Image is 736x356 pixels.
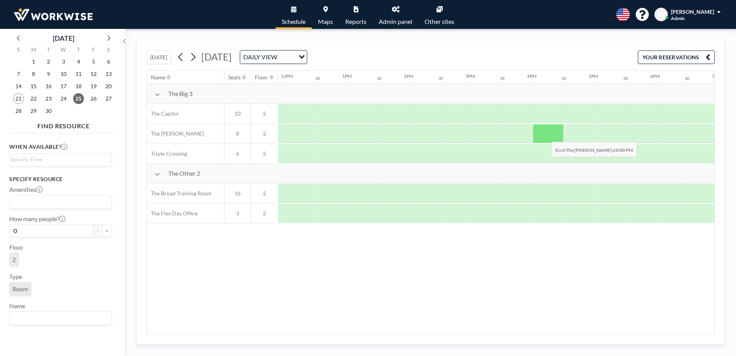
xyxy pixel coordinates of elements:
div: Seats [228,74,241,81]
span: 2 [251,150,278,157]
span: 16 [224,190,251,197]
span: Friday, September 26, 2025 [88,93,99,104]
span: Monday, September 15, 2025 [28,81,39,92]
span: Triple Crossing [147,150,187,157]
span: [PERSON_NAME] [671,8,714,15]
span: DAILY VIEW [242,52,279,62]
div: M [26,45,41,55]
div: 5PM [589,73,598,79]
label: Type [9,273,22,280]
div: 1PM [342,73,352,79]
button: YOUR RESERVATIONS [638,50,715,64]
label: Floor [9,243,23,251]
span: [DATE] [201,51,232,62]
span: Monday, September 8, 2025 [28,69,39,79]
div: 12PM [281,73,293,79]
h3: Specify resource [9,176,112,183]
span: Schedule [282,18,306,25]
span: BO [657,11,665,18]
span: Tuesday, September 2, 2025 [43,56,54,67]
h4: FIND RESOURCE [9,119,118,130]
span: 2 [251,210,278,217]
span: Saturday, September 13, 2025 [103,69,114,79]
div: 30 [438,76,443,81]
span: Maps [318,18,333,25]
div: Search for option [10,154,111,165]
span: Tuesday, September 16, 2025 [43,81,54,92]
div: F [86,45,101,55]
span: Wednesday, September 24, 2025 [58,93,69,104]
div: 6PM [650,73,660,79]
img: organization-logo [12,7,94,22]
button: + [102,224,112,237]
span: The Big 3 [168,90,192,97]
label: Name [9,302,25,310]
span: Saturday, September 20, 2025 [103,81,114,92]
span: 10 [224,110,251,117]
span: 6 [224,150,251,157]
input: Search for option [10,197,107,207]
div: Search for option [10,312,111,325]
span: 2 [251,130,278,137]
div: 4PM [527,73,537,79]
div: Search for option [10,195,111,208]
div: T [71,45,86,55]
div: 7PM [712,73,721,79]
span: Monday, September 1, 2025 [28,56,39,67]
span: Monday, September 22, 2025 [28,93,39,104]
span: 2 [251,110,278,117]
div: Search for option [240,50,307,64]
div: 2PM [404,73,413,79]
span: Other sites [425,18,454,25]
input: Search for option [279,52,294,62]
span: Tuesday, September 9, 2025 [43,69,54,79]
div: T [41,45,56,55]
div: [DATE] [53,33,74,44]
span: Sunday, September 7, 2025 [13,69,24,79]
span: Sunday, September 21, 2025 [13,93,24,104]
div: S [101,45,116,55]
span: Friday, September 5, 2025 [88,56,99,67]
span: Sunday, September 14, 2025 [13,81,24,92]
label: Amenities [9,186,42,193]
div: 30 [315,76,320,81]
span: Wednesday, September 3, 2025 [58,56,69,67]
button: - [93,224,102,237]
div: 3PM [465,73,475,79]
span: The Flex Day Office [147,210,197,217]
input: Search for option [10,313,107,323]
b: The [PERSON_NAME] [566,147,612,153]
input: Search for option [10,155,107,164]
span: Friday, September 12, 2025 [88,69,99,79]
span: Thursday, September 11, 2025 [73,69,84,79]
span: Sunday, September 28, 2025 [13,106,24,116]
span: The Other 2 [168,170,200,177]
span: The Capitol [147,110,179,117]
span: Tuesday, September 30, 2025 [43,106,54,116]
span: Wednesday, September 10, 2025 [58,69,69,79]
span: Monday, September 29, 2025 [28,106,39,116]
span: Saturday, September 6, 2025 [103,56,114,67]
b: 4:00 PM [616,147,633,153]
label: How many people? [9,215,65,223]
span: Saturday, September 27, 2025 [103,93,114,104]
span: Room [12,285,28,293]
div: Name [151,74,165,81]
span: Reports [345,18,366,25]
span: The Broad Training Room [147,190,212,197]
button: [DATE] [147,50,171,64]
span: The [PERSON_NAME] [147,130,204,137]
span: 2 [251,190,278,197]
span: Friday, September 19, 2025 [88,81,99,92]
span: Thursday, September 18, 2025 [73,81,84,92]
span: Thursday, September 25, 2025 [73,93,84,104]
div: 30 [623,76,628,81]
span: 3 [224,210,251,217]
div: S [11,45,26,55]
span: Book at [551,142,637,157]
span: Wednesday, September 17, 2025 [58,81,69,92]
span: Admin panel [379,18,412,25]
span: Tuesday, September 23, 2025 [43,93,54,104]
span: 2 [12,256,16,264]
div: 30 [685,76,689,81]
